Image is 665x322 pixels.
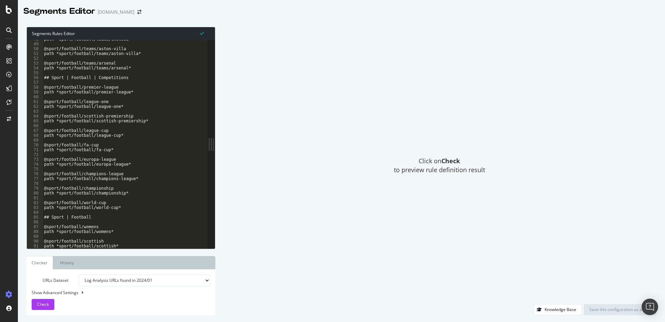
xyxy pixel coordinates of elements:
div: 85 [27,215,43,220]
div: 64 [27,114,43,119]
div: 73 [27,157,43,162]
div: 67 [27,128,43,133]
div: 72 [27,152,43,157]
div: 61 [27,99,43,104]
span: Syntax is valid [200,30,204,36]
div: 77 [27,176,43,181]
div: [DOMAIN_NAME] [98,9,135,15]
div: Segments Editor [23,5,95,17]
div: 55 [27,70,43,75]
div: Open Intercom Messenger [642,299,658,315]
div: 63 [27,109,43,114]
div: Show Advanced Settings [26,290,205,296]
div: 49 [27,42,43,46]
div: 84 [27,210,43,215]
div: 60 [27,95,43,99]
div: 51 [27,51,43,56]
div: 56 [27,75,43,80]
div: 68 [27,133,43,138]
button: Check [32,299,54,310]
div: 89 [27,234,43,239]
div: Save this configuration as active [589,307,651,312]
div: 83 [27,205,43,210]
div: 80 [27,191,43,196]
div: Knowledge Base [545,307,576,312]
div: 69 [27,138,43,143]
div: 53 [27,61,43,66]
div: 79 [27,186,43,191]
div: 70 [27,143,43,147]
span: Click on to preview rule definition result [394,157,485,174]
a: Knowledge Base [534,307,582,312]
div: 50 [27,46,43,51]
div: 65 [27,119,43,123]
div: 71 [27,147,43,152]
div: 52 [27,56,43,61]
div: 88 [27,229,43,234]
label: URLs Dataset [26,275,74,286]
button: Save this configuration as active [584,304,656,315]
div: 54 [27,66,43,70]
div: 66 [27,123,43,128]
div: 90 [27,239,43,244]
div: 82 [27,200,43,205]
div: 86 [27,220,43,224]
div: 76 [27,171,43,176]
a: History [55,256,79,269]
div: 57 [27,80,43,85]
div: 87 [27,224,43,229]
div: 78 [27,181,43,186]
div: 91 [27,244,43,248]
div: 62 [27,104,43,109]
div: 59 [27,90,43,95]
a: Checker [26,256,53,269]
div: 92 [27,248,43,253]
div: 75 [27,167,43,171]
div: 74 [27,162,43,167]
span: Check [37,301,49,307]
button: Knowledge Base [534,304,582,315]
div: 58 [27,85,43,90]
strong: Check [441,157,460,165]
div: arrow-right-arrow-left [137,10,141,14]
div: Segments Rules Editor [27,27,215,40]
div: 81 [27,196,43,200]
